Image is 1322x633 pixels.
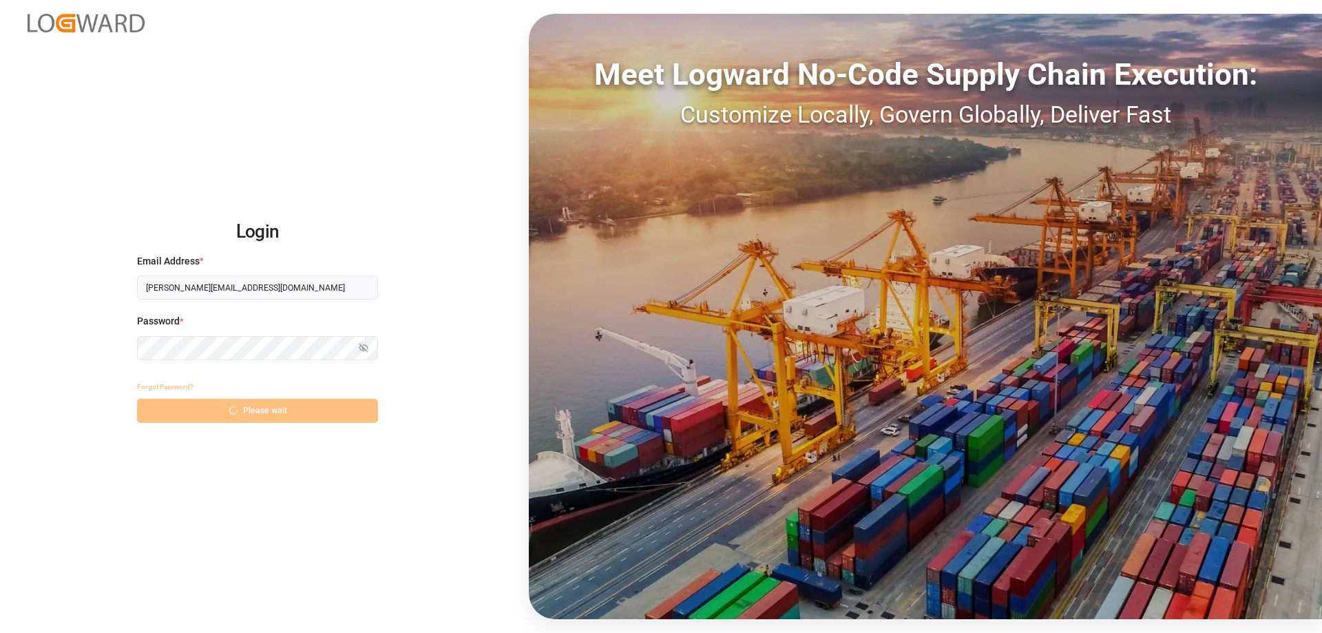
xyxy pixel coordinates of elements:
div: Meet Logward No-Code Supply Chain Execution: [529,52,1322,97]
div: Customize Locally, Govern Globally, Deliver Fast [529,97,1322,132]
span: Email Address [137,254,200,269]
input: Enter your email [137,276,378,300]
h2: Login [137,210,378,254]
span: Password [137,314,180,329]
img: Logward_new_orange.png [28,14,145,32]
